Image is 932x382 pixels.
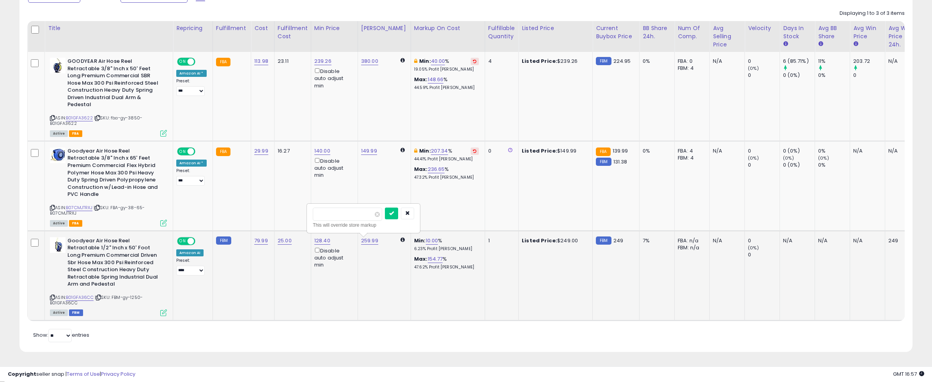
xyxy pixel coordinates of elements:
[66,204,92,211] a: B07CMJTRXJ
[67,237,162,290] b: Goodyear Air Hose Reel Retractable 1/2" Inch x 50' Foot Long Premium Commercial Driven Sbr Hose M...
[69,220,82,227] span: FBA
[50,147,167,226] div: ASIN:
[888,24,917,49] div: Avg Win Price 24h.
[414,58,479,72] div: %
[50,294,143,306] span: | SKU: FBM-gy-1250-B01GFA36CC
[50,147,66,163] img: 41vDYmNV+iL._SL40_.jpg
[522,24,589,32] div: Listed Price
[67,147,162,200] b: Goodyear Air Hose Reel Retractable 3/8" Inch x 65' Feet Premium Commercial Flex Hybrid Polymer Ho...
[818,58,850,65] div: 11%
[419,147,431,155] b: Min:
[414,166,479,180] div: %
[748,162,780,169] div: 0
[596,236,611,245] small: FBM
[314,57,331,65] a: 239.26
[314,156,352,179] div: Disable auto adjust min
[178,59,188,65] span: ON
[522,237,557,244] b: Listed Price:
[8,370,36,378] strong: Copyright
[50,115,142,126] span: | SKU: fba-gy-3850-B01GFA3622
[50,58,66,73] img: 41Nfkb7j+jL._SL40_.jpg
[50,204,145,216] span: | SKU: FBA-gy-38-65-B07CMJTRXJ
[278,24,308,41] div: Fulfillment Cost
[853,147,879,155] div: N/A
[888,237,914,244] div: 249
[178,148,188,155] span: ON
[643,24,671,41] div: BB Share 24h.
[428,76,444,84] a: 148.66
[678,244,703,251] div: FBM: n/a
[596,57,611,65] small: FBM
[748,237,780,244] div: 0
[69,130,82,137] span: FBA
[678,58,703,65] div: FBA: 0
[67,370,100,378] a: Terms of Use
[783,58,815,65] div: 6 (85.71%)
[176,78,207,96] div: Preset:
[713,237,739,244] div: N/A
[428,165,445,173] a: 236.65
[313,221,414,229] div: This will override store markup
[414,265,479,270] p: 47.62% Profit [PERSON_NAME]
[818,162,850,169] div: 0%
[67,58,162,110] b: GOODYEAR Air Hose Reel Retractable 3/8" Inch x 50' Feet Long Premium Commercial SBR Hose Max 300 ...
[414,237,479,252] div: %
[414,175,479,180] p: 47.32% Profit [PERSON_NAME]
[678,147,703,155] div: FBA: 4
[818,155,829,161] small: (0%)
[278,237,292,245] a: 25.00
[853,72,885,79] div: 0
[678,155,703,162] div: FBM: 4
[818,147,850,155] div: 0%
[748,245,759,251] small: (0%)
[278,147,305,155] div: 16.27
[194,59,207,65] span: OFF
[50,58,167,136] div: ASIN:
[50,309,68,316] span: All listings currently available for purchase on Amazon
[853,58,885,65] div: 203.72
[66,294,94,301] a: B01GFA36CC
[414,147,479,162] div: %
[314,246,352,269] div: Disable auto adjust min
[414,256,479,270] div: %
[818,41,823,48] small: Avg BB Share.
[176,24,209,32] div: Repricing
[254,147,268,155] a: 29.99
[414,237,426,244] b: Min:
[643,147,668,155] div: 0%
[522,57,557,65] b: Listed Price:
[888,147,914,155] div: N/A
[50,130,68,137] span: All listings currently available for purchase on Amazon
[431,57,445,65] a: 40.00
[783,155,794,161] small: (0%)
[314,147,330,155] a: 140.00
[254,57,268,65] a: 113.98
[69,309,83,316] span: FBM
[678,237,703,244] div: FBA: n/a
[8,371,135,378] div: seller snap | |
[314,67,352,89] div: Disable auto adjust min
[783,147,815,155] div: 0 (0%)
[216,147,230,156] small: FBA
[596,24,636,41] div: Current Buybox Price
[748,251,780,258] div: 0
[613,237,623,244] span: 249
[411,21,485,52] th: The percentage added to the cost of goods (COGS) that forms the calculator for Min & Max prices.
[361,237,378,245] a: 259.99
[361,57,378,65] a: 380.00
[818,237,844,244] div: N/A
[426,237,438,245] a: 10.00
[488,237,512,244] div: 1
[748,24,776,32] div: Velocity
[678,24,706,41] div: Num of Comp.
[216,236,231,245] small: FBM
[314,237,330,245] a: 128.40
[414,76,428,83] b: Max:
[713,147,739,155] div: N/A
[48,24,170,32] div: Title
[783,237,809,244] div: N/A
[361,24,408,32] div: [PERSON_NAME]
[194,148,207,155] span: OFF
[176,160,207,167] div: Amazon AI *
[254,24,271,32] div: Cost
